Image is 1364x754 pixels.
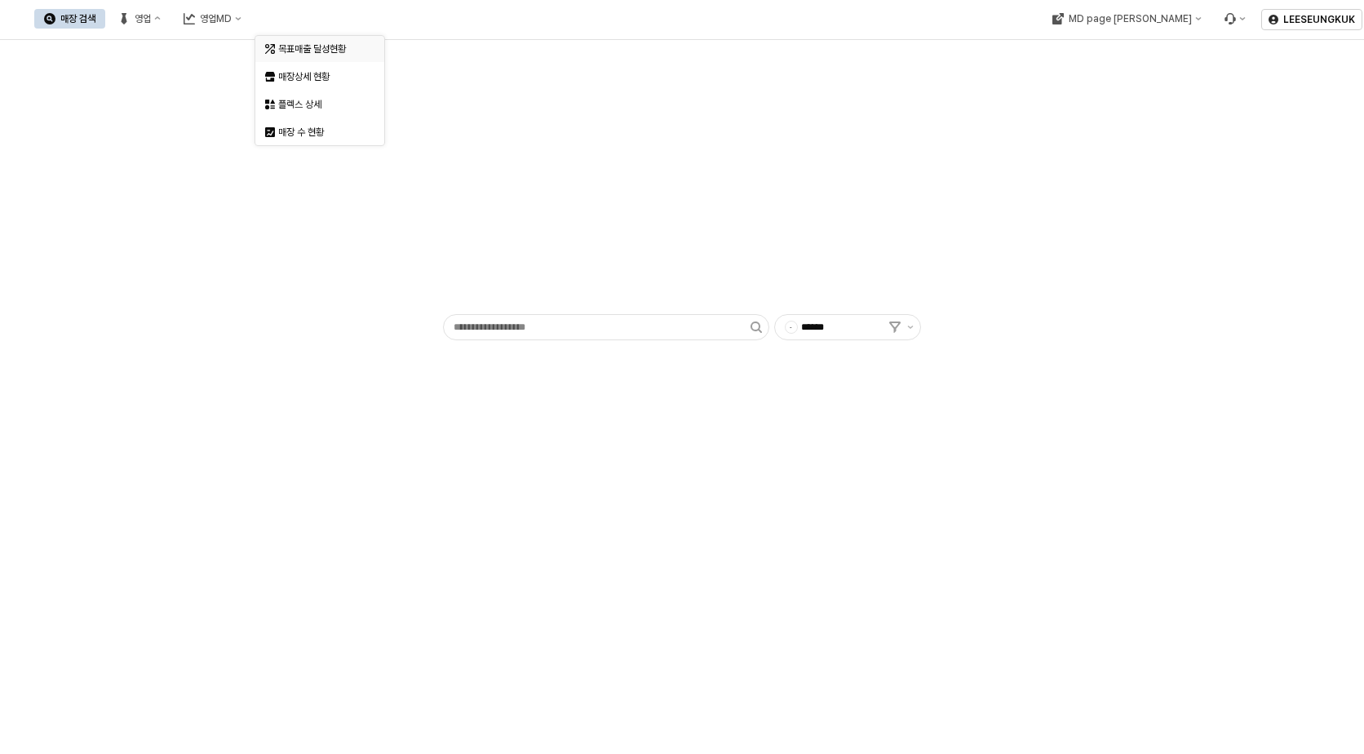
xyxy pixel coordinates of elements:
div: Select an option [255,35,384,146]
button: 영업 [108,9,170,29]
div: 영업 [135,13,151,24]
div: MD page [PERSON_NAME] [1068,13,1191,24]
button: 매장 검색 [34,9,105,29]
button: LEESEUNGKUK [1261,9,1362,30]
div: 매장 수 현황 [278,126,365,139]
div: MD page 이동 [1042,9,1211,29]
button: 제안 사항 표시 [901,315,920,339]
div: 영업MD [200,13,232,24]
div: 매장 검색 [60,13,95,24]
button: MD page [PERSON_NAME] [1042,9,1211,29]
div: Menu item 6 [1214,9,1255,29]
div: 매장상세 현황 [278,70,365,83]
div: 목표매출 달성현황 [278,42,365,55]
p: LEESEUNGKUK [1283,13,1355,26]
div: 플렉스 상세 [278,98,365,111]
span: - [786,322,797,333]
button: 영업MD [174,9,251,29]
